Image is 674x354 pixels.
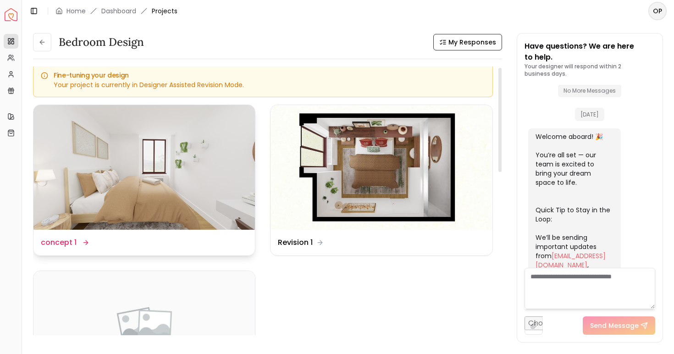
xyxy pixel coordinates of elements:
a: Home [66,6,86,16]
a: concept 1concept 1 [33,105,255,256]
div: Your project is currently in Designer Assisted Revision Mode. [41,80,485,89]
h3: Bedroom design [59,35,144,50]
span: [DATE] [575,108,604,121]
h5: Fine-tuning your design [41,72,485,78]
span: My Responses [448,38,496,47]
a: Revision 1Revision 1 [270,105,492,256]
a: Spacejoy [5,8,17,21]
button: My Responses [433,34,502,50]
img: concept 1 [33,105,255,230]
nav: breadcrumb [55,6,177,16]
span: No More Messages [558,84,621,97]
dd: concept 1 [41,237,77,248]
button: OP [648,2,667,20]
a: [EMAIL_ADDRESS][DOMAIN_NAME] [536,251,606,270]
span: OP [649,3,666,19]
p: Have questions? We are here to help. [525,41,656,63]
img: Revision 1 [271,105,492,230]
img: Spacejoy Logo [5,8,17,21]
span: Projects [152,6,177,16]
p: Your designer will respond within 2 business days. [525,63,656,77]
a: Dashboard [101,6,136,16]
dd: Revision 1 [278,237,313,248]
